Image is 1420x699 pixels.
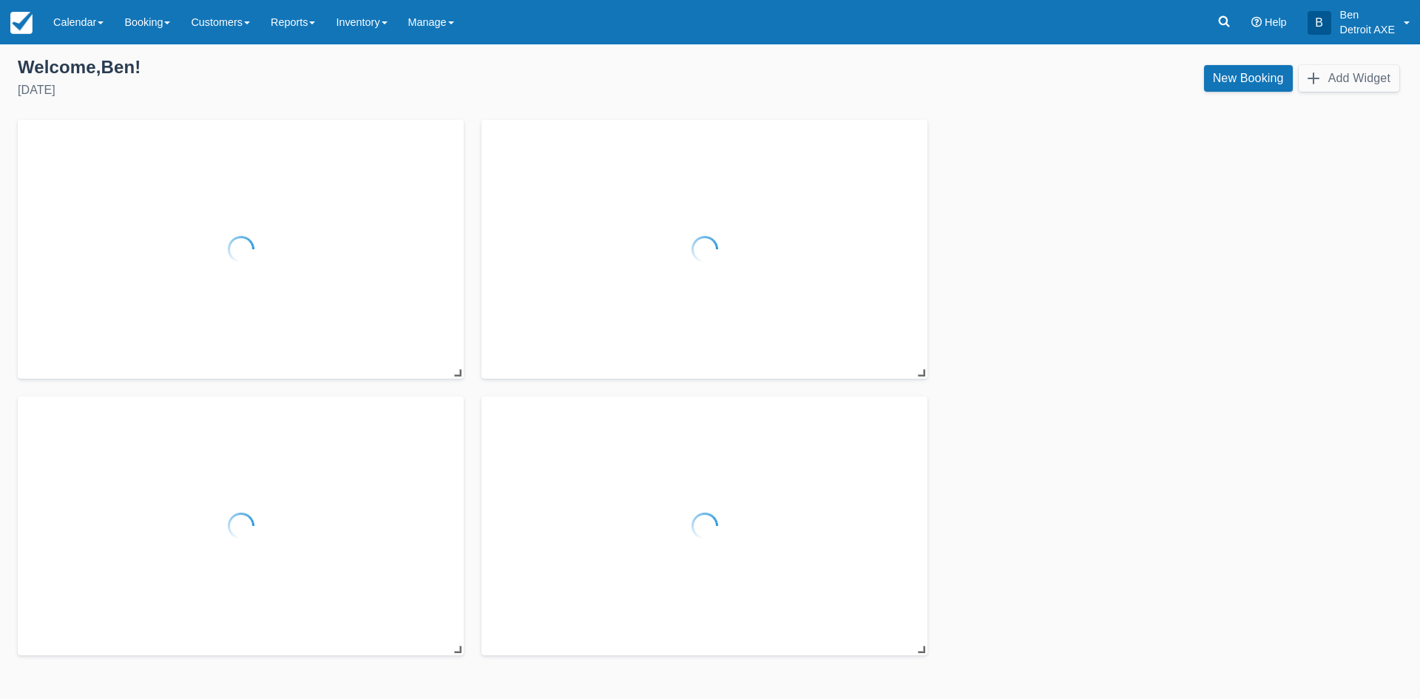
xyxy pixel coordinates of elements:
[18,81,698,99] div: [DATE]
[1340,22,1395,37] p: Detroit AXE
[10,12,33,34] img: checkfront-main-nav-mini-logo.png
[1308,11,1331,35] div: B
[1251,17,1262,27] i: Help
[1299,65,1399,92] button: Add Widget
[1265,16,1287,28] span: Help
[1340,7,1395,22] p: Ben
[18,56,698,78] div: Welcome , Ben !
[1204,65,1293,92] a: New Booking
